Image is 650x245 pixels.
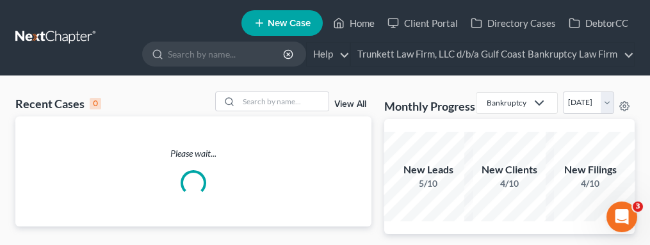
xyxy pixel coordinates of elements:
[464,162,554,177] div: New Clients
[334,100,366,109] a: View All
[546,177,635,190] div: 4/10
[464,12,562,35] a: Directory Cases
[606,202,637,232] iframe: Intercom live chat
[239,92,329,111] input: Search by name...
[487,97,526,108] div: Bankruptcy
[546,162,635,177] div: New Filings
[268,19,311,28] span: New Case
[381,12,464,35] a: Client Portal
[90,98,101,109] div: 0
[384,177,473,190] div: 5/10
[562,12,635,35] a: DebtorCC
[15,96,101,111] div: Recent Cases
[384,99,475,114] h3: Monthly Progress
[633,202,643,212] span: 3
[15,147,371,160] p: Please wait...
[168,42,285,66] input: Search by name...
[384,162,473,177] div: New Leads
[307,43,350,66] a: Help
[464,177,554,190] div: 4/10
[327,12,381,35] a: Home
[351,43,634,66] a: Trunkett Law Firm, LLC d/b/a Gulf Coast Bankruptcy Law Firm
